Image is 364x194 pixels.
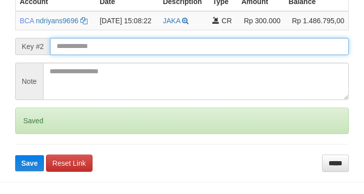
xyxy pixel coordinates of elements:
[237,11,284,30] td: Rp 300.000
[15,155,44,171] button: Save
[36,17,78,25] a: ndriyans9696
[53,159,86,167] span: Reset Link
[20,17,34,25] span: BCA
[46,155,93,172] a: Reset Link
[15,38,50,55] span: Key #2
[285,11,349,30] td: Rp 1.486.795,00
[15,63,43,100] span: Note
[163,17,180,25] a: JAKA
[221,17,232,25] span: CR
[21,159,38,167] span: Save
[96,11,159,30] td: [DATE] 15:08:22
[80,17,87,25] a: Copy ndriyans9696 to clipboard
[15,108,349,134] div: Saved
